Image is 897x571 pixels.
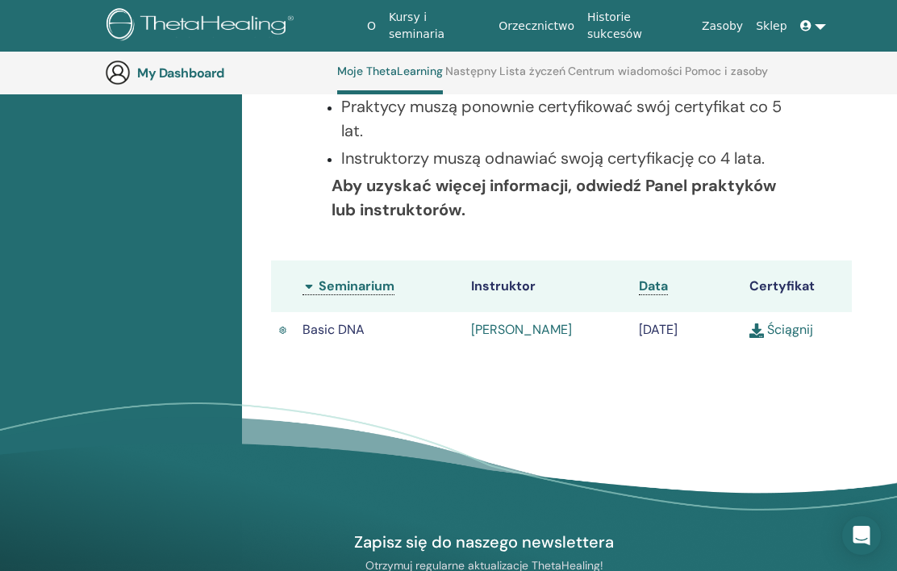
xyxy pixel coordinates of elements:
[631,312,741,348] td: [DATE]
[685,65,768,90] a: Pomoc i zasoby
[361,11,382,41] a: O
[341,146,802,170] p: Instruktorzy muszą odnawiać swoją certyfikację co 4 lata.
[499,65,565,90] a: Lista życzeń
[749,11,793,41] a: Sklep
[568,65,682,90] a: Centrum wiadomości
[279,325,286,336] img: Active Certificate
[298,531,670,552] h4: Zapisz się do naszego newslettera
[749,323,764,338] img: download.svg
[332,175,776,220] b: Aby uzyskać więcej informacji, odwiedź Panel praktyków lub instruktorów.
[842,516,881,555] div: Open Intercom Messenger
[695,11,749,41] a: Zasoby
[639,277,668,295] a: Data
[471,321,572,338] a: [PERSON_NAME]
[581,2,695,49] a: Historie sukcesów
[445,65,497,90] a: Następny
[337,65,443,94] a: Moje ThetaLearning
[463,260,632,312] th: Instruktor
[106,8,299,44] img: logo.png
[105,60,131,85] img: generic-user-icon.jpg
[341,94,802,143] p: Praktycy muszą ponownie certyfikować swój certyfikat co 5 lat.
[492,11,581,41] a: Orzecznictwo
[749,321,813,338] a: Ściągnij
[137,65,298,81] h3: My Dashboard
[741,260,852,312] th: Certyfikat
[382,2,492,49] a: Kursy i seminaria
[302,321,365,338] span: Basic DNA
